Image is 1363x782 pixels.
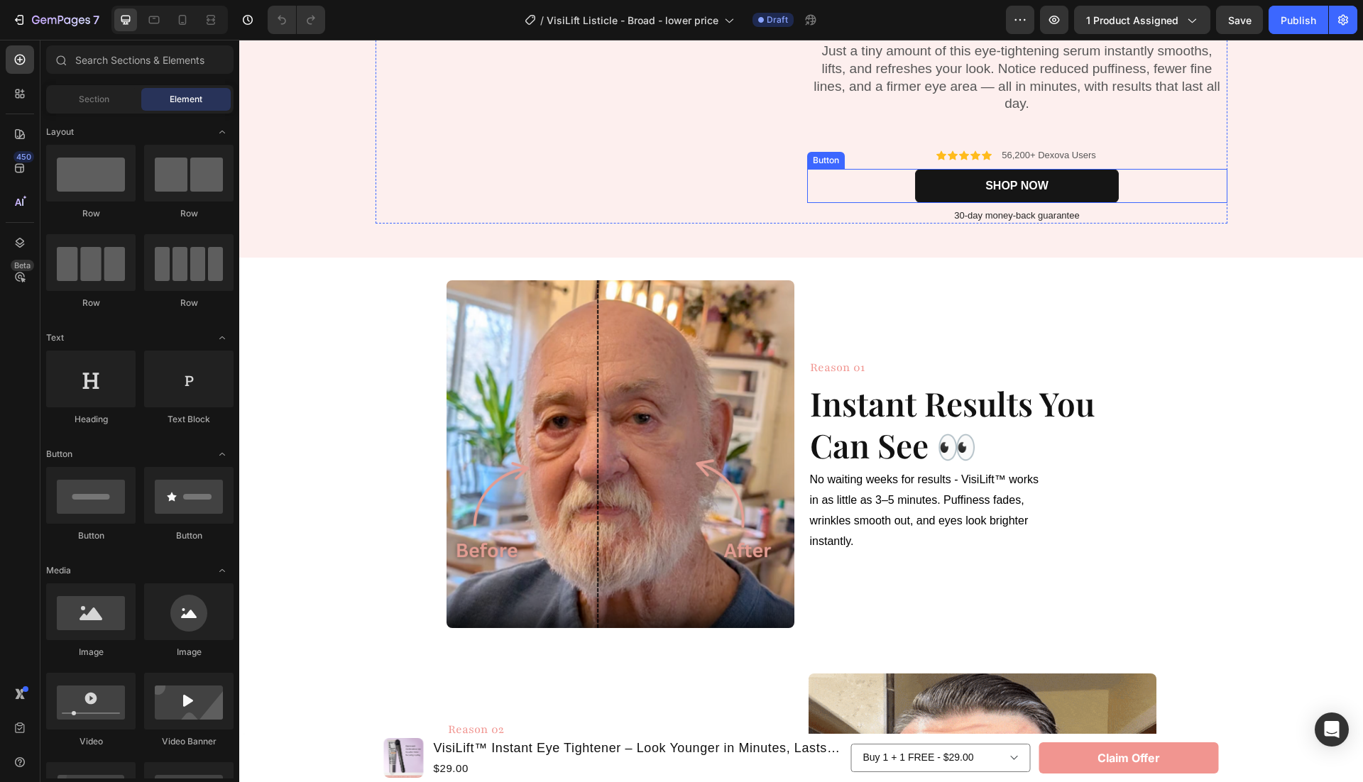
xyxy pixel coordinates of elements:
div: Publish [1281,13,1316,28]
button: Claim Offer [800,703,980,734]
p: 30-day money-back guarantee [569,170,987,182]
div: Button [46,529,136,542]
div: Row [144,297,234,309]
div: Button [571,114,603,127]
span: 1 product assigned [1086,13,1178,28]
div: $29.00 [193,720,603,739]
span: / [540,13,544,28]
span: Section [79,93,109,106]
div: Video Banner [144,735,234,748]
span: No waiting weeks for results - VisiLift™ works in as little as 3–5 minutes. Puffiness fades, wrin... [571,434,799,507]
button: Save [1216,6,1263,34]
div: Image [46,646,136,659]
span: Toggle open [211,443,234,466]
div: Beta [11,260,34,271]
div: Undo/Redo [268,6,325,34]
span: Media [46,564,71,577]
img: Nail Growth Oil Results [207,241,555,588]
span: Draft [767,13,788,26]
h1: VisiLift™ Instant Eye Tightener – Look Younger in Minutes, Lasts All Day Sale [193,698,603,720]
span: Layout [46,126,74,138]
input: Search Sections & Elements [46,45,234,74]
button: 7 [6,6,106,34]
button: 1 product assigned [1074,6,1210,34]
div: Open Intercom Messenger [1315,712,1349,747]
p: SHOP NOW [746,138,809,155]
div: Heading [46,413,136,426]
div: Text Block [144,413,234,426]
span: Text [46,331,64,344]
div: 450 [13,151,34,163]
button: Publish [1269,6,1328,34]
div: Image [144,646,234,659]
div: Row [144,207,234,220]
div: Button [144,529,234,542]
p: 7 [93,11,99,28]
span: Toggle open [211,559,234,582]
div: Claim Offer [858,708,921,729]
div: Video [46,735,136,748]
div: Row [46,297,136,309]
span: Reason 02 [209,682,265,698]
a: SHOP NOW [676,129,880,163]
span: Reason 01 [571,320,625,336]
p: 56,200+ Dexova Users [762,110,857,122]
span: Save [1228,14,1252,26]
span: VisiLift Listicle - Broad - lower price [547,13,718,28]
div: Row [46,207,136,220]
span: Toggle open [211,326,234,349]
iframe: Design area [239,40,1363,782]
span: Element [170,93,202,106]
span: Toggle open [211,121,234,143]
span: Button [46,448,72,461]
strong: Instant Results You Can See 👀 [571,341,855,428]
